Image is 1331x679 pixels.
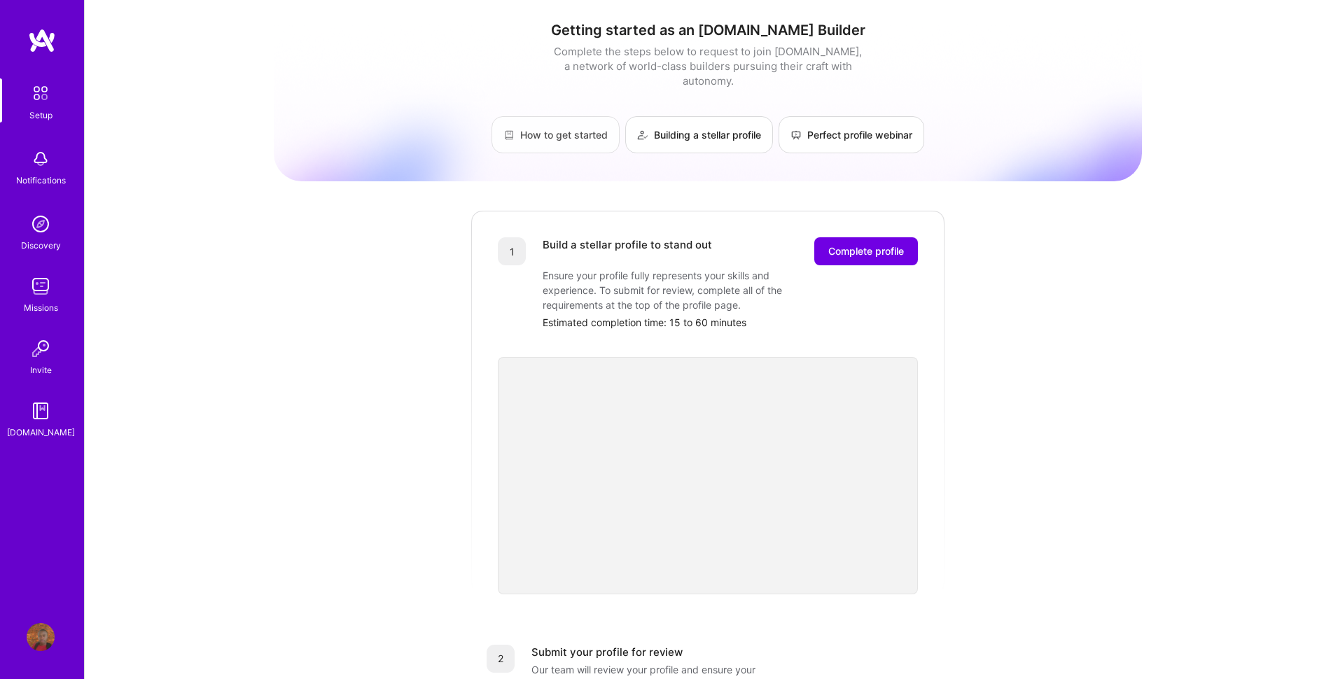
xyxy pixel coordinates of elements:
div: Missions [24,300,58,315]
div: Setup [29,108,53,122]
span: Complete profile [828,244,904,258]
div: Notifications [16,173,66,188]
div: Build a stellar profile to stand out [543,237,712,265]
img: Invite [27,335,55,363]
div: 2 [487,645,515,673]
div: Discovery [21,238,61,253]
div: 1 [498,237,526,265]
img: setup [26,78,55,108]
img: bell [27,145,55,173]
a: User Avatar [23,623,58,651]
img: User Avatar [27,623,55,651]
a: Building a stellar profile [625,116,773,153]
h1: Getting started as an [DOMAIN_NAME] Builder [274,22,1142,38]
img: Perfect profile webinar [790,129,802,141]
div: Ensure your profile fully represents your skills and experience. To submit for review, complete a... [543,268,823,312]
div: Invite [30,363,52,377]
div: [DOMAIN_NAME] [7,425,75,440]
div: Estimated completion time: 15 to 60 minutes [543,315,918,330]
button: Complete profile [814,237,918,265]
img: teamwork [27,272,55,300]
a: Perfect profile webinar [779,116,924,153]
div: Submit your profile for review [531,645,683,659]
img: Building a stellar profile [637,129,648,141]
div: Complete the steps below to request to join [DOMAIN_NAME], a network of world-class builders purs... [550,44,865,88]
img: logo [28,28,56,53]
img: guide book [27,397,55,425]
a: How to get started [492,116,620,153]
iframe: video [498,357,918,594]
img: discovery [27,210,55,238]
img: How to get started [503,129,515,141]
